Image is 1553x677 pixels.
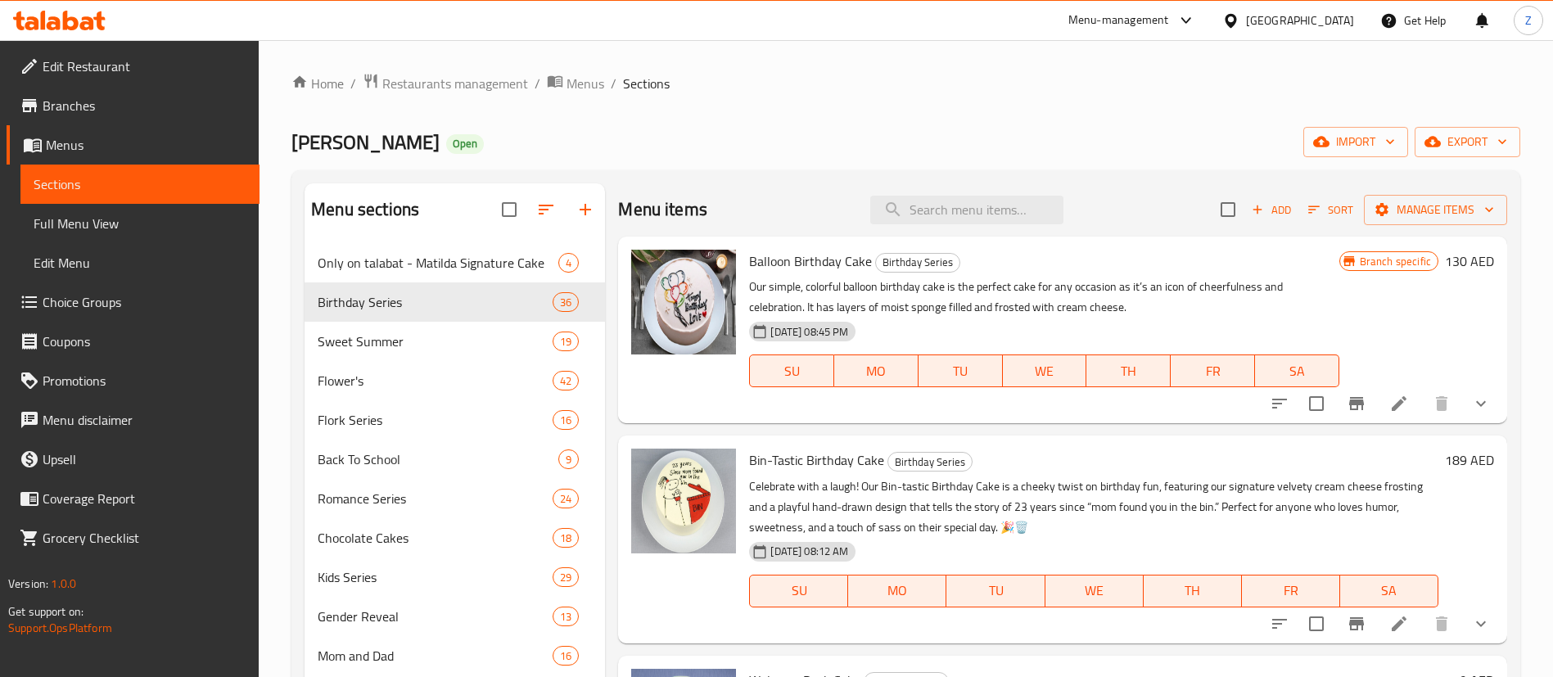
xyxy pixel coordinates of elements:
a: Home [291,74,344,93]
span: Promotions [43,371,246,390]
button: WE [1003,354,1087,387]
a: Choice Groups [7,282,260,322]
span: SU [756,579,842,603]
h2: Menu sections [311,197,419,222]
span: Flower's [318,371,553,390]
span: TH [1150,579,1235,603]
div: Open [446,134,484,154]
div: Chocolate Cakes18 [305,518,605,557]
span: MO [841,359,912,383]
a: Edit Menu [20,243,260,282]
span: Full Menu View [34,214,246,233]
a: Edit menu item [1389,614,1409,634]
div: items [553,646,579,666]
button: sort-choices [1260,384,1299,423]
span: 42 [553,373,578,389]
li: / [350,74,356,93]
div: Menu-management [1068,11,1169,30]
span: Add item [1245,197,1298,223]
button: show more [1461,384,1501,423]
span: Manage items [1377,200,1494,220]
span: Only on talabat - Matilda Signature Cake [318,253,558,273]
button: MO [834,354,919,387]
span: Birthday Series [318,292,553,312]
span: Menus [46,135,246,155]
button: import [1303,127,1408,157]
button: TU [946,575,1045,607]
a: Grocery Checklist [7,518,260,557]
div: Gender Reveal [318,607,553,626]
button: Add [1245,197,1298,223]
span: Birthday Series [876,253,959,272]
div: Gender Reveal13 [305,597,605,636]
span: Menus [567,74,604,93]
h6: 130 AED [1445,250,1494,273]
span: TU [953,579,1038,603]
div: Back To School9 [305,440,605,479]
div: Kids Series29 [305,557,605,597]
button: delete [1422,384,1461,423]
span: Branch specific [1353,254,1438,269]
div: Birthday Series [875,253,960,273]
button: WE [1045,575,1144,607]
a: Menus [547,73,604,94]
span: Grocery Checklist [43,528,246,548]
h2: Menu items [618,197,707,222]
span: Sections [623,74,670,93]
button: SA [1340,575,1438,607]
div: Only on talabat - Matilda Signature Cake4 [305,243,605,282]
span: SU [756,359,828,383]
span: Back To School [318,449,558,469]
span: Upsell [43,449,246,469]
span: FR [1177,359,1248,383]
span: 4 [559,255,578,271]
a: Branches [7,86,260,125]
button: TH [1086,354,1171,387]
span: Sort [1308,201,1353,219]
button: TU [919,354,1003,387]
h6: 189 AED [1445,449,1494,472]
span: Coupons [43,332,246,351]
span: Sort sections [526,190,566,229]
span: TU [925,359,996,383]
div: items [553,567,579,587]
button: FR [1171,354,1255,387]
span: 13 [553,609,578,625]
a: Restaurants management [363,73,528,94]
div: items [553,371,579,390]
span: 29 [553,570,578,585]
span: Select section [1211,192,1245,227]
span: Chocolate Cakes [318,528,553,548]
span: Version: [8,573,48,594]
span: Select to update [1299,607,1334,641]
div: Sweet Summer19 [305,322,605,361]
a: Edit menu item [1389,394,1409,413]
img: Balloon Birthday Cake [631,250,736,354]
span: Kids Series [318,567,553,587]
span: Flork Series [318,410,553,430]
button: SA [1255,354,1339,387]
input: search [870,196,1063,224]
button: TH [1144,575,1242,607]
span: Edit Menu [34,253,246,273]
p: Our simple, colorful balloon birthday cake is the perfect cake for any occasion as it’s an icon o... [749,277,1339,318]
svg: Show Choices [1471,614,1491,634]
div: Mom and Dad16 [305,636,605,675]
img: Bin-Tastic Birthday Cake [631,449,736,553]
span: Balloon Birthday Cake [749,249,872,273]
div: items [558,449,579,469]
button: Add section [566,190,605,229]
span: [DATE] 08:12 AM [764,544,855,559]
span: import [1316,132,1395,152]
span: 9 [559,452,578,467]
button: FR [1242,575,1340,607]
button: Manage items [1364,195,1507,225]
button: sort-choices [1260,604,1299,643]
span: Get support on: [8,601,84,622]
div: Birthday Series [887,452,973,472]
span: Bin-Tastic Birthday Cake [749,448,884,472]
li: / [611,74,616,93]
